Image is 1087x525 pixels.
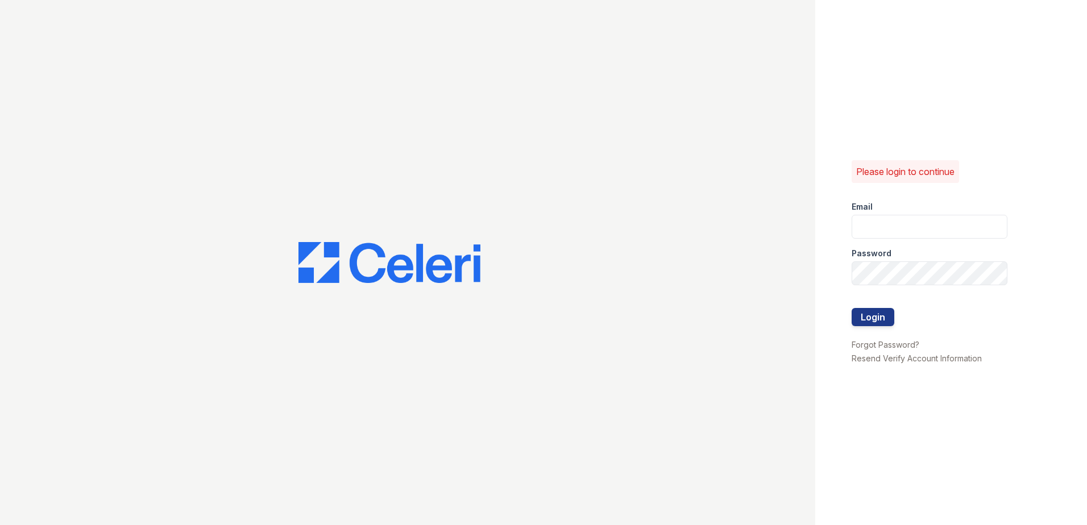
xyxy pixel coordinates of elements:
button: Login [852,308,894,326]
a: Resend Verify Account Information [852,353,982,363]
label: Password [852,248,891,259]
a: Forgot Password? [852,340,919,349]
label: Email [852,201,873,213]
p: Please login to continue [856,165,955,178]
img: CE_Logo_Blue-a8612792a0a2168367f1c8372b55b34899dd931a85d93a1a3d3e32e68fde9ad4.png [298,242,480,283]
